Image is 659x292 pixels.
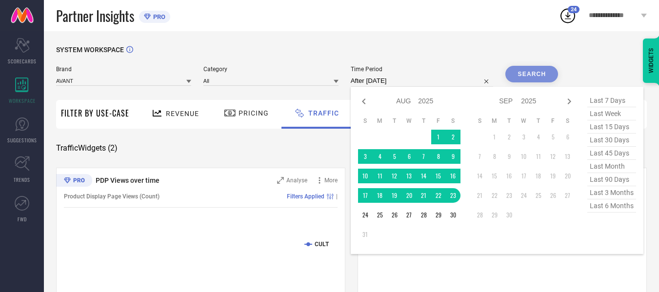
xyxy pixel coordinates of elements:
td: Sun Aug 03 2025 [358,149,373,164]
td: Fri Aug 29 2025 [431,208,446,222]
span: PDP Views over time [96,176,160,184]
td: Fri Sep 19 2025 [546,169,560,183]
span: Brand [56,66,191,73]
td: Fri Aug 15 2025 [431,169,446,183]
th: Wednesday [517,117,531,125]
td: Sun Sep 21 2025 [473,188,487,203]
td: Mon Sep 29 2025 [487,208,502,222]
span: last 6 months [587,199,636,213]
td: Sun Sep 14 2025 [473,169,487,183]
span: Category [203,66,339,73]
th: Friday [431,117,446,125]
td: Mon Aug 18 2025 [373,188,387,203]
td: Sun Aug 10 2025 [358,169,373,183]
span: Time Period [351,66,494,73]
div: Previous month [358,96,370,107]
span: Pricing [239,109,269,117]
span: last week [587,107,636,120]
th: Wednesday [402,117,417,125]
span: Traffic Widgets ( 2 ) [56,143,118,153]
td: Thu Sep 25 2025 [531,188,546,203]
td: Wed Aug 27 2025 [402,208,417,222]
td: Thu Sep 11 2025 [531,149,546,164]
td: Sat Aug 23 2025 [446,188,460,203]
td: Sun Aug 31 2025 [358,227,373,242]
td: Sun Sep 07 2025 [473,149,487,164]
th: Saturday [560,117,575,125]
td: Thu Aug 07 2025 [417,149,431,164]
span: last 45 days [587,147,636,160]
span: SYSTEM WORKSPACE [56,46,124,54]
th: Thursday [417,117,431,125]
td: Fri Aug 08 2025 [431,149,446,164]
th: Thursday [531,117,546,125]
td: Sat Sep 20 2025 [560,169,575,183]
td: Tue Aug 05 2025 [387,149,402,164]
span: Traffic [308,109,339,117]
span: Filter By Use-Case [61,107,129,119]
span: last 90 days [587,173,636,186]
th: Saturday [446,117,460,125]
td: Mon Aug 25 2025 [373,208,387,222]
td: Sat Aug 30 2025 [446,208,460,222]
td: Wed Sep 03 2025 [517,130,531,144]
div: Premium [56,174,92,189]
span: WORKSPACE [9,97,36,104]
span: last month [587,160,636,173]
td: Fri Sep 12 2025 [546,149,560,164]
td: Sat Aug 09 2025 [446,149,460,164]
td: Thu Aug 14 2025 [417,169,431,183]
td: Mon Sep 01 2025 [487,130,502,144]
td: Thu Sep 04 2025 [531,130,546,144]
td: Wed Sep 10 2025 [517,149,531,164]
th: Monday [373,117,387,125]
div: Next month [563,96,575,107]
span: Product Display Page Views (Count) [64,193,160,200]
td: Thu Aug 28 2025 [417,208,431,222]
td: Tue Sep 16 2025 [502,169,517,183]
th: Sunday [358,117,373,125]
td: Tue Sep 02 2025 [502,130,517,144]
text: CULT [315,241,329,248]
span: last 30 days [587,134,636,147]
td: Tue Aug 19 2025 [387,188,402,203]
span: Revenue [166,110,199,117]
td: Mon Sep 15 2025 [487,169,502,183]
td: Fri Aug 01 2025 [431,130,446,144]
td: Sun Aug 24 2025 [358,208,373,222]
th: Sunday [473,117,487,125]
span: Partner Insights [56,6,134,26]
td: Fri Aug 22 2025 [431,188,446,203]
span: Filters Applied [287,193,324,200]
td: Tue Sep 30 2025 [502,208,517,222]
th: Friday [546,117,560,125]
input: Select time period [351,75,494,87]
td: Tue Aug 12 2025 [387,169,402,183]
td: Tue Aug 26 2025 [387,208,402,222]
span: More [324,177,338,184]
span: 24 [571,6,577,13]
span: TRENDS [14,176,30,183]
span: | [336,193,338,200]
td: Mon Sep 08 2025 [487,149,502,164]
td: Fri Sep 05 2025 [546,130,560,144]
td: Wed Sep 24 2025 [517,188,531,203]
th: Monday [487,117,502,125]
td: Sat Sep 27 2025 [560,188,575,203]
td: Wed Sep 17 2025 [517,169,531,183]
th: Tuesday [387,117,402,125]
td: Sat Sep 06 2025 [560,130,575,144]
td: Sun Aug 17 2025 [358,188,373,203]
td: Mon Aug 11 2025 [373,169,387,183]
span: last 15 days [587,120,636,134]
span: SCORECARDS [8,58,37,65]
td: Thu Aug 21 2025 [417,188,431,203]
td: Wed Aug 06 2025 [402,149,417,164]
td: Tue Sep 09 2025 [502,149,517,164]
td: Mon Aug 04 2025 [373,149,387,164]
td: Tue Sep 23 2025 [502,188,517,203]
td: Wed Aug 13 2025 [402,169,417,183]
td: Sat Sep 13 2025 [560,149,575,164]
span: SUGGESTIONS [7,136,37,144]
td: Sun Sep 28 2025 [473,208,487,222]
